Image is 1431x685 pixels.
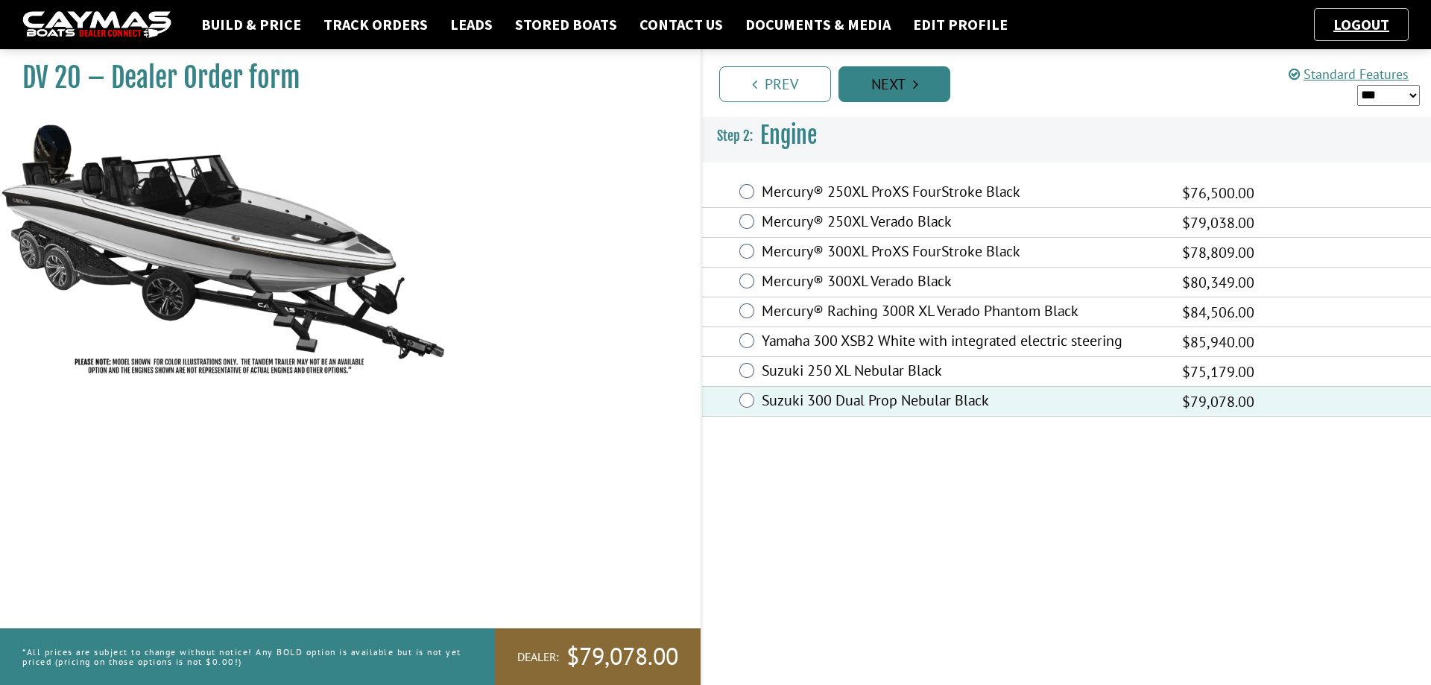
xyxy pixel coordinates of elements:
span: $75,179.00 [1182,361,1254,383]
label: Mercury® Raching 300R XL Verado Phantom Black [762,302,1163,323]
a: Standard Features [1289,66,1409,83]
label: Mercury® 300XL Verado Black [762,272,1163,294]
label: Mercury® 250XL ProXS FourStroke Black [762,183,1163,204]
p: *All prices are subject to change without notice! Any BOLD option is available but is not yet pri... [22,640,461,674]
img: caymas-dealer-connect-2ed40d3bc7270c1d8d7ffb4b79bf05adc795679939227970def78ec6f6c03838.gif [22,11,171,39]
span: $78,809.00 [1182,242,1254,264]
a: Track Orders [316,15,435,34]
span: $76,500.00 [1182,182,1254,204]
label: Mercury® 250XL Verado Black [762,212,1163,234]
label: Suzuki 300 Dual Prop Nebular Black [762,391,1163,413]
a: Leads [443,15,500,34]
label: Yamaha 300 XSB2 White with integrated electric steering [762,332,1163,353]
a: Documents & Media [738,15,898,34]
h1: DV 20 – Dealer Order form [22,61,663,95]
a: Contact Us [632,15,730,34]
span: $84,506.00 [1182,301,1254,323]
a: Edit Profile [906,15,1015,34]
a: Dealer:$79,078.00 [495,628,701,685]
a: Next [838,66,950,102]
span: $80,349.00 [1182,271,1254,294]
span: $79,038.00 [1182,212,1254,234]
a: Logout [1326,15,1397,34]
span: Dealer: [517,649,559,665]
a: Prev [719,66,831,102]
span: $79,078.00 [566,641,678,672]
span: $85,940.00 [1182,331,1254,353]
span: $79,078.00 [1182,391,1254,413]
ul: Pagination [715,64,1431,102]
label: Suzuki 250 XL Nebular Black [762,362,1163,383]
a: Stored Boats [508,15,625,34]
a: Build & Price [194,15,309,34]
label: Mercury® 300XL ProXS FourStroke Black [762,242,1163,264]
h3: Engine [702,108,1431,163]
